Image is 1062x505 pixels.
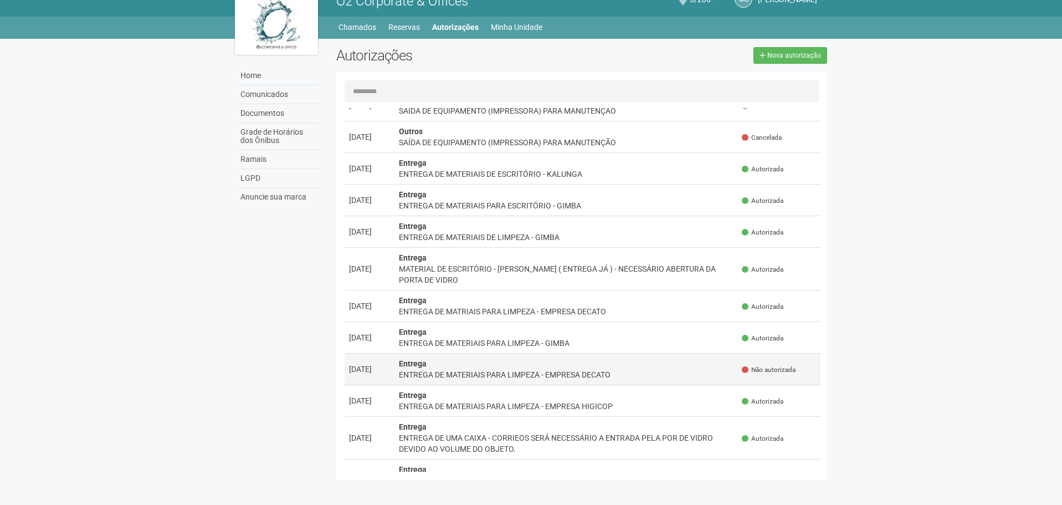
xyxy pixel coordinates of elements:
[742,302,783,312] span: Autorizada
[742,265,783,274] span: Autorizada
[399,105,733,116] div: SAÍDA DE EQUIPAMENTO (IMPRESSORA) PARA MANUTENÇÃO
[491,19,542,35] a: Minha Unidade
[349,470,390,481] div: [DATE]
[399,169,733,180] div: ENTREGA DE MATERIAIS DE ESCRITÓRIO - KALUNGA
[336,47,573,64] h2: Autorizações
[399,432,733,455] div: ENTREGA DE UMA CAIXA - CORRIEOS SERÁ NECESSÁRIO A ENTRADA PELA POR DE VIDRO DEVIDO AO VOLUME DO O...
[399,263,733,285] div: MATERIAL DE ESCRITÓRIO - [PERSON_NAME] ( ENTREGA JÁ ) - NECESSÁRIO ABERTURA DA PORTA DE VIDRO
[349,395,390,406] div: [DATE]
[432,19,479,35] a: Autorizações
[349,364,390,375] div: [DATE]
[399,200,733,211] div: ENTREGA DE MATERIAIS PARA ESCRITÓRIO - GIMBA
[349,300,390,312] div: [DATE]
[399,253,427,262] strong: Entrega
[238,188,320,206] a: Anuncie sua marca
[388,19,420,35] a: Reservas
[238,85,320,104] a: Comunicados
[742,334,783,343] span: Autorizada
[349,432,390,443] div: [DATE]
[399,465,427,474] strong: Entrega
[742,434,783,443] span: Autorizada
[753,47,827,64] a: Nova autorização
[238,150,320,169] a: Ramais
[399,391,427,400] strong: Entrega
[399,359,427,368] strong: Entrega
[742,397,783,406] span: Autorizada
[349,195,390,206] div: [DATE]
[399,328,427,336] strong: Entrega
[742,165,783,174] span: Autorizada
[349,163,390,174] div: [DATE]
[238,104,320,123] a: Documentos
[349,131,390,142] div: [DATE]
[742,471,783,481] span: Autorizada
[238,169,320,188] a: LGPD
[399,296,427,305] strong: Entrega
[399,190,427,199] strong: Entrega
[349,226,390,237] div: [DATE]
[399,338,733,349] div: ENTREGA DE MATERIAIS PARA LIMPEZA - GIMBA
[742,228,783,237] span: Autorizada
[399,137,733,148] div: SAÍDA DE EQUIPAMENTO (IMPRESSORA) PARA MANUTENÇÃO
[338,19,376,35] a: Chamados
[399,401,733,412] div: ENTREGA DE MATERIAIS PARA LIMPEZA - EMPRESA HIGICOP
[399,222,427,231] strong: Entrega
[399,422,427,431] strong: Entrega
[742,133,782,142] span: Cancelada
[399,159,427,167] strong: Entrega
[349,332,390,343] div: [DATE]
[238,67,320,85] a: Home
[399,127,423,136] strong: Outros
[238,123,320,150] a: Grade de Horários dos Ônibus
[742,365,796,375] span: Não autorizada
[399,306,733,317] div: ENTREGA DE MATRIAIS PARA LIMPEZA - EMPRESA DECATO
[767,52,821,59] span: Nova autorização
[742,196,783,206] span: Autorizada
[399,232,733,243] div: ENTREGA DE MATERIAIS DE LIMPEZA - GIMBA
[349,263,390,274] div: [DATE]
[399,369,733,380] div: ENTREGA DE MATERIAIS PARA LIMPEZA - EMPRESA DECATO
